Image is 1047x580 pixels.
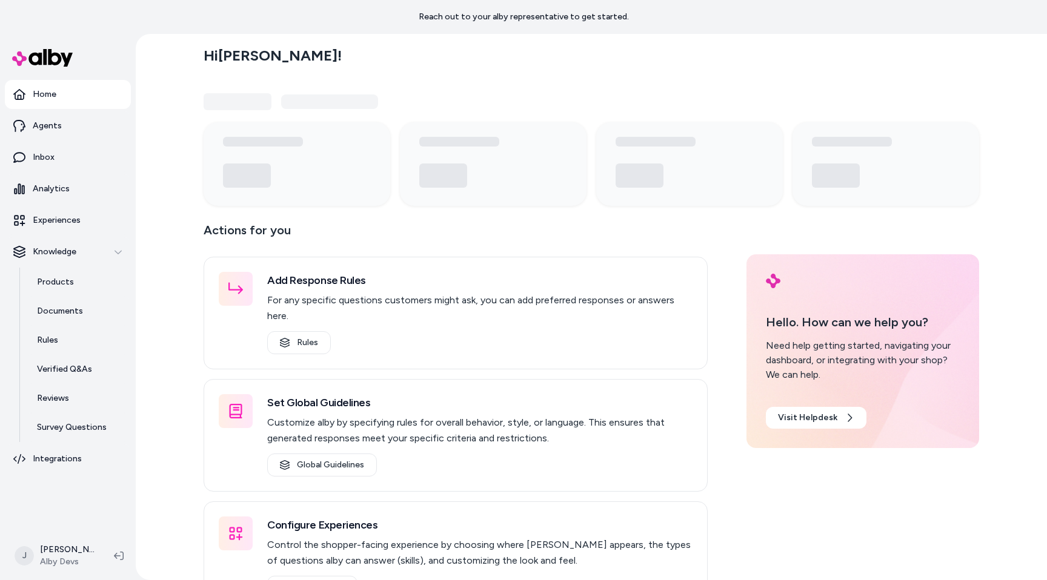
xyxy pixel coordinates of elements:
[5,206,131,235] a: Experiences
[25,268,131,297] a: Products
[25,355,131,384] a: Verified Q&As
[25,297,131,326] a: Documents
[40,556,95,568] span: Alby Devs
[267,272,693,289] h3: Add Response Rules
[419,11,629,23] p: Reach out to your alby representative to get started.
[37,363,92,375] p: Verified Q&As
[25,384,131,413] a: Reviews
[33,453,82,465] p: Integrations
[40,544,95,556] p: [PERSON_NAME]
[267,453,377,476] a: Global Guidelines
[33,214,81,226] p: Experiences
[25,326,131,355] a: Rules
[766,407,866,429] a: Visit Helpdesk
[15,546,34,565] span: J
[25,413,131,442] a: Survey Questions
[267,415,693,446] p: Customize alby by specifying rules for overall behavior, style, or language. This ensures that ge...
[7,536,104,575] button: J[PERSON_NAME]Alby Devs
[5,237,131,266] button: Knowledge
[267,516,693,533] h3: Configure Experiences
[204,220,708,249] p: Actions for you
[37,334,58,346] p: Rules
[766,338,960,382] div: Need help getting started, navigating your dashboard, or integrating with your shop? We can help.
[33,183,70,195] p: Analytics
[766,313,960,331] p: Hello. How can we help you?
[37,392,69,404] p: Reviews
[766,274,780,288] img: alby Logo
[33,88,56,101] p: Home
[204,47,342,65] h2: Hi [PERSON_NAME] !
[33,151,55,163] p: Inbox
[37,305,83,317] p: Documents
[12,49,73,67] img: alby Logo
[267,331,331,354] a: Rules
[33,120,62,132] p: Agents
[5,143,131,172] a: Inbox
[33,246,76,258] p: Knowledge
[267,292,693,324] p: For any specific questions customers might ask, you can add preferred responses or answers here.
[5,111,131,140] a: Agents
[5,80,131,109] a: Home
[5,444,131,473] a: Integrations
[5,174,131,203] a: Analytics
[37,276,74,288] p: Products
[267,537,693,568] p: Control the shopper-facing experience by choosing where [PERSON_NAME] appears, the types of quest...
[37,421,107,433] p: Survey Questions
[267,394,693,411] h3: Set Global Guidelines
